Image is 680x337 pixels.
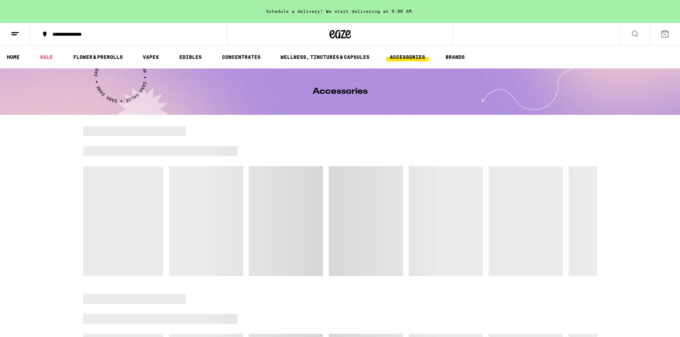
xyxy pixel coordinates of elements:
[442,53,468,61] a: BRANDS
[176,53,205,61] a: EDIBLES
[70,53,126,61] a: FLOWER & PREROLLS
[3,53,23,61] a: HOME
[139,53,162,61] a: VAPES
[313,87,368,96] h1: Accessories
[218,53,264,61] a: CONCENTRATES
[277,53,373,61] a: WELLNESS, TINCTURES & CAPSULES
[386,53,429,61] a: ACCESSORIES
[36,53,56,61] a: SALE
